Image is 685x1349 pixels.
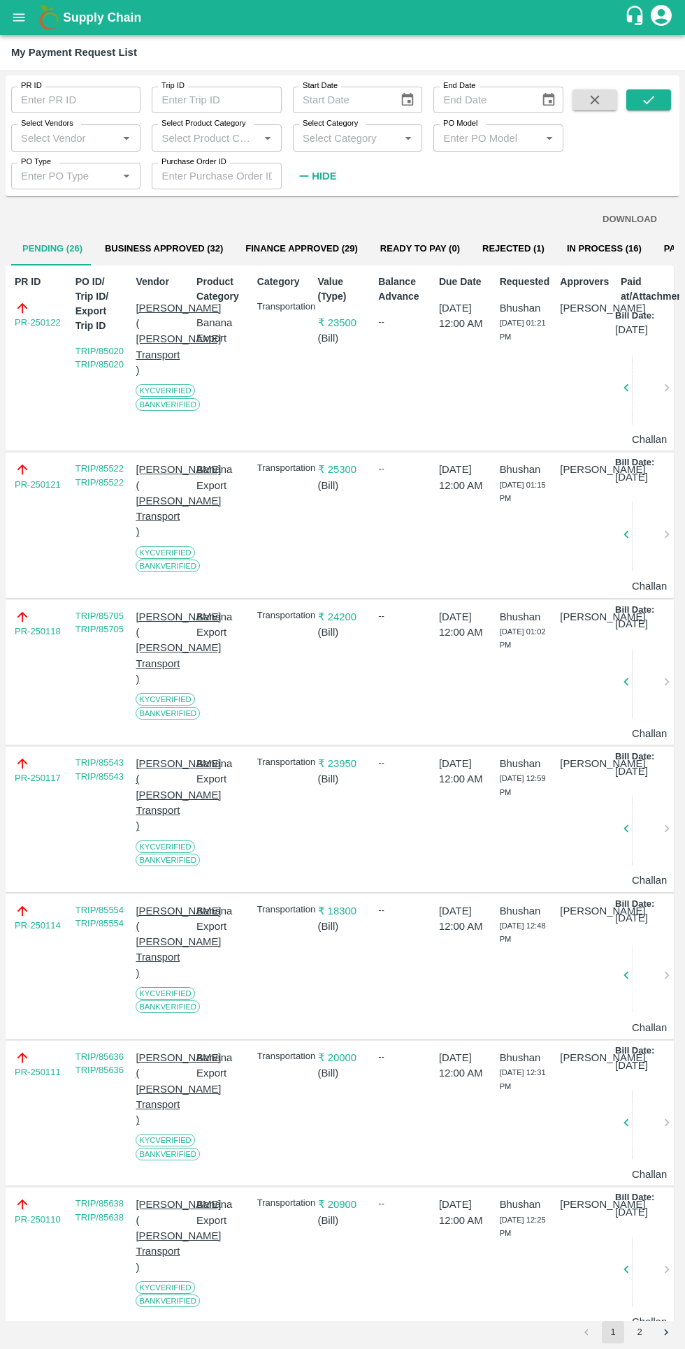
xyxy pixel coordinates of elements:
div: -- [378,609,428,623]
p: Bill Date: [615,1044,654,1058]
p: Banana Export [196,756,246,787]
p: ₹ 23950 [318,756,368,771]
p: Banana Export [196,1050,246,1081]
p: [DATE] [615,1204,648,1220]
p: [PERSON_NAME] ( [PERSON_NAME] Transport ) [136,609,185,687]
input: Select Product Category [156,129,254,147]
input: Start Date [293,87,389,113]
p: Transportation [257,903,307,917]
label: Purchase Order ID [161,156,226,168]
p: [DATE] 12:00 AM [439,462,489,493]
p: Banana Export [196,462,246,493]
p: Challan [632,1020,661,1035]
p: Bill Date: [615,1191,654,1204]
input: Enter PR ID [11,87,140,113]
a: PR-250121 [15,478,61,492]
p: [DATE] 12:00 AM [439,1050,489,1081]
input: Enter Trip ID [152,87,281,113]
button: Hide [293,164,340,188]
button: In Process (16) [556,232,653,265]
button: Open [399,129,417,147]
button: open drawer [3,1,35,34]
p: Bhushan [500,756,549,771]
a: Supply Chain [63,8,624,27]
p: Bill Date: [615,604,654,617]
button: page 1 [602,1321,624,1343]
label: PO Type [21,156,51,168]
span: KYC Verified [136,693,194,706]
input: End Date [433,87,529,113]
p: [PERSON_NAME] [560,903,610,919]
img: logo [35,3,63,31]
p: Due Date [439,275,489,289]
p: Banana Export [196,315,246,347]
button: Business Approved (32) [94,232,234,265]
span: [DATE] 12:31 PM [500,1068,546,1091]
button: Pending (26) [11,232,94,265]
p: [DATE] [615,764,648,779]
a: PR-250117 [15,771,61,785]
a: TRIP/85705 TRIP/85705 [75,611,124,635]
label: Start Date [303,80,338,92]
button: Go to next page [655,1321,677,1343]
p: Balance Advance [378,275,428,304]
nav: pagination navigation [573,1321,679,1343]
p: Bhushan [500,1050,549,1065]
button: Open [259,129,277,147]
p: Approvers [560,275,610,289]
span: KYC Verified [136,987,194,1000]
button: Rejected (1) [471,232,556,265]
p: Transportation [257,756,307,769]
p: Product Category [196,275,246,304]
p: ( Bill ) [318,771,368,787]
p: ₹ 20900 [318,1197,368,1212]
strong: Hide [312,170,336,182]
p: Transportation [257,609,307,622]
span: Bank Verified [136,707,200,720]
span: [DATE] 01:21 PM [500,319,546,341]
a: PR-250122 [15,316,61,330]
p: [PERSON_NAME] ( [PERSON_NAME] Transport ) [136,1050,185,1128]
p: Vendor [136,275,185,289]
p: [DATE] 12:00 AM [439,903,489,935]
span: Bank Verified [136,1148,200,1160]
button: Open [117,129,136,147]
p: [PERSON_NAME] ( [PERSON_NAME] Transport ) [136,903,185,981]
div: -- [378,756,428,770]
a: TRIP/85020 TRIP/85020 [75,346,124,370]
p: Bill Date: [615,456,654,469]
p: ( Bill ) [318,478,368,493]
p: [DATE] [615,616,648,632]
span: KYC Verified [136,546,194,559]
span: KYC Verified [136,1134,194,1146]
p: ( Bill ) [318,330,368,346]
span: Bank Verified [136,1295,200,1307]
p: ₹ 24200 [318,609,368,625]
span: Bank Verified [136,1000,200,1013]
p: [DATE] 12:00 AM [439,300,489,332]
button: Go to page 2 [628,1321,651,1343]
b: Supply Chain [63,10,141,24]
a: TRIP/85636 TRIP/85636 [75,1051,124,1076]
button: Choose date [535,87,562,113]
span: KYC Verified [136,1281,194,1294]
p: Challan [632,432,661,447]
label: Select Product Category [161,118,246,129]
p: ₹ 25300 [318,462,368,477]
p: Bill Date: [615,898,654,911]
p: [DATE] 12:00 AM [439,609,489,641]
p: [PERSON_NAME] [560,609,610,625]
p: Bhushan [500,903,549,919]
p: [PERSON_NAME] ( [PERSON_NAME] Transport ) [136,300,185,378]
p: [DATE] 12:00 AM [439,756,489,787]
p: ( Bill ) [318,919,368,934]
span: Bank Verified [136,560,200,572]
p: [DATE] [615,322,648,337]
input: Enter PO Type [15,167,113,185]
label: Select Category [303,118,358,129]
p: Bhushan [500,1197,549,1212]
p: Requested [500,275,549,289]
div: -- [378,1050,428,1064]
a: PR-250110 [15,1213,61,1227]
p: Category [257,275,307,289]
